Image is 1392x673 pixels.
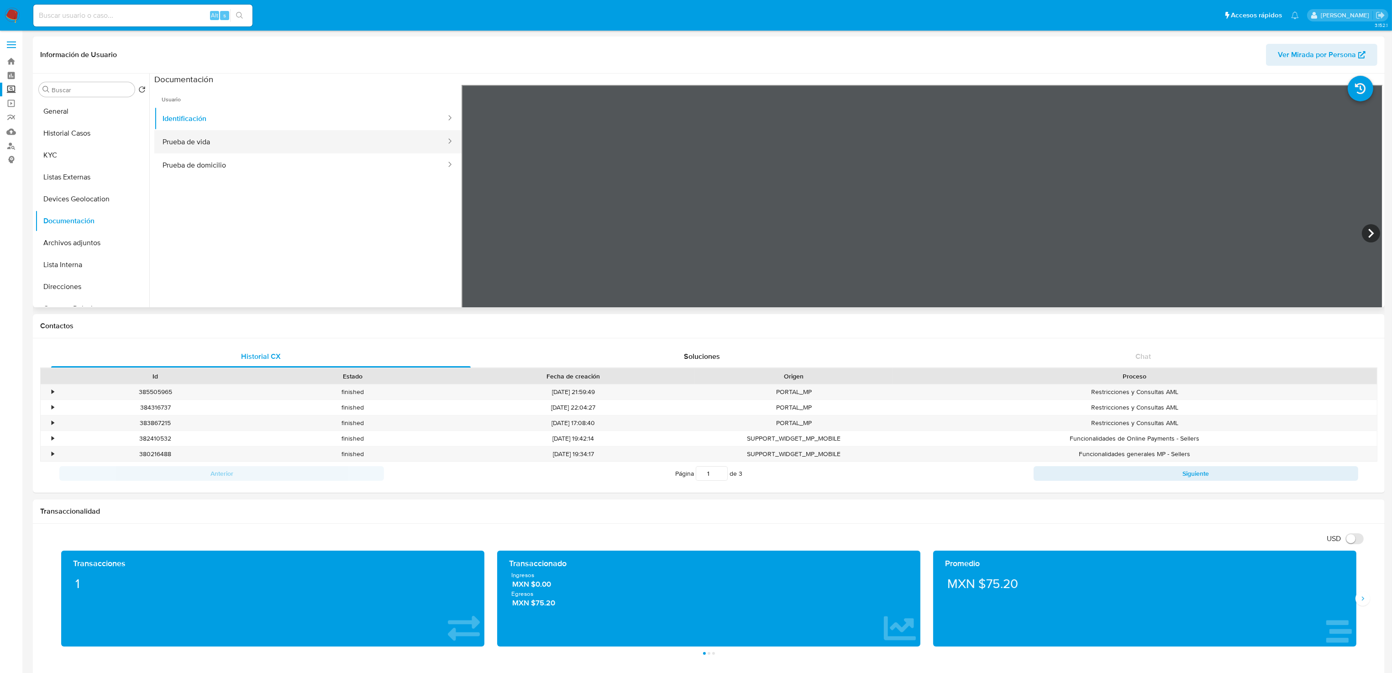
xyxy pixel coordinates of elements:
div: finished [254,384,451,400]
span: Ver Mirada por Persona [1278,44,1356,66]
div: • [52,419,54,427]
div: Restricciones y Consultas AML [893,400,1377,415]
button: KYC [35,144,149,166]
h1: Transaccionalidad [40,507,1377,516]
span: Alt [211,11,218,20]
div: Origen [701,372,886,381]
div: [DATE] 19:34:17 [452,447,695,462]
button: Volver al orden por defecto [138,86,146,96]
span: Historial CX [241,351,281,362]
p: ivonne.perezonofre@mercadolibre.com.mx [1321,11,1372,20]
div: • [52,434,54,443]
div: Estado [260,372,445,381]
div: [DATE] 17:08:40 [452,415,695,431]
div: 382410532 [57,431,254,446]
div: 384316737 [63,403,247,412]
a: Notificaciones [1291,11,1299,19]
input: Buscar usuario o caso... [33,10,252,21]
div: SUPPORT_WIDGET_MP_MOBILE [695,431,892,446]
button: Archivos adjuntos [35,232,149,254]
a: Salir [1376,11,1385,20]
div: Funcionalidades de Online Payments - Sellers [893,431,1377,446]
div: Id [63,372,247,381]
div: 380216488 [57,447,254,462]
div: PORTAL_MP [695,384,892,400]
button: Historial Casos [35,122,149,144]
h1: Información de Usuario [40,50,117,59]
div: finished [254,431,451,446]
div: • [52,450,54,458]
div: PORTAL_MP [695,400,892,415]
button: Lista Interna [35,254,149,276]
button: Buscar [42,86,50,93]
div: • [52,403,54,412]
div: SUPPORT_WIDGET_MP_MOBILE [695,447,892,462]
div: PORTAL_MP [695,415,892,431]
div: [DATE] 19:42:14 [452,431,695,446]
div: finished [254,447,451,462]
span: 3 [739,469,742,478]
span: s [223,11,226,20]
button: Siguiente [1034,466,1358,481]
div: Funcionalidades generales MP - Sellers [893,447,1377,462]
input: Buscar [52,86,131,94]
button: Devices Geolocation [35,188,149,210]
div: 385505965 [63,388,247,396]
button: Documentación [35,210,149,232]
span: Soluciones [684,351,720,362]
h1: Contactos [40,321,1377,331]
button: General [35,100,149,122]
button: search-icon [230,9,249,22]
div: finished [254,400,451,415]
button: Anterior [59,466,384,481]
div: Proceso [899,372,1371,381]
div: Fecha de creación [458,372,689,381]
button: Direcciones [35,276,149,298]
div: 383867215 [63,419,247,427]
div: • [52,388,54,396]
button: Ver Mirada por Persona [1266,44,1377,66]
span: Accesos rápidos [1231,11,1282,20]
button: Listas Externas [35,166,149,188]
div: Restricciones y Consultas AML [893,415,1377,431]
span: Página de [675,466,742,481]
button: Cruces y Relaciones [35,298,149,320]
div: finished [254,415,451,431]
div: [DATE] 21:59:49 [452,384,695,400]
div: Restricciones y Consultas AML [893,384,1377,400]
div: [DATE] 22:04:27 [452,400,695,415]
span: Chat [1135,351,1151,362]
